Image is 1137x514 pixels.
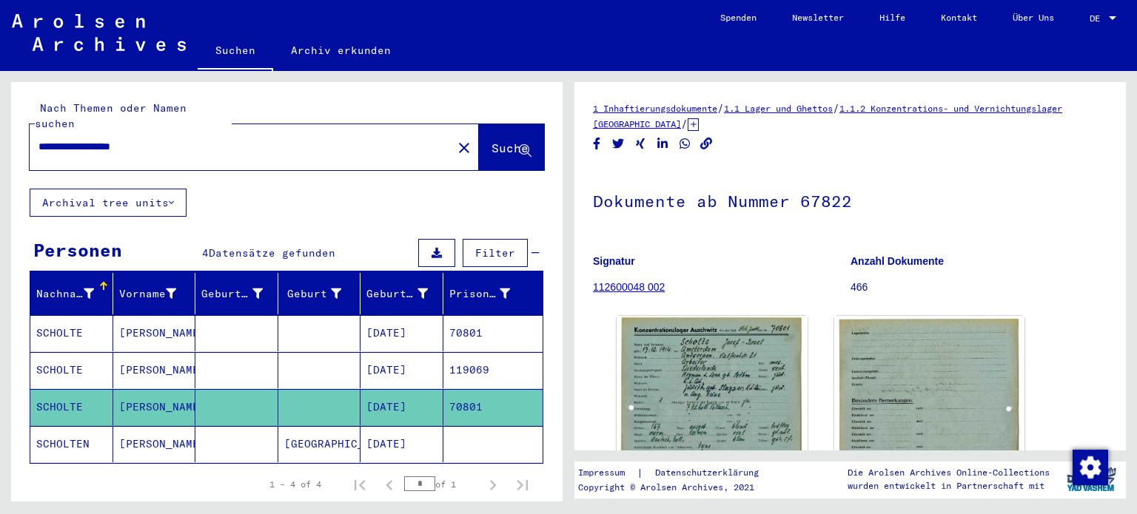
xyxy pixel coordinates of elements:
div: Vorname [119,282,195,305]
mat-cell: SCHOLTEN [30,426,113,462]
mat-header-cell: Nachname [30,273,113,314]
p: wurden entwickelt in Partnerschaft mit [848,479,1050,493]
a: 1 Inhaftierungsdokumente [593,103,717,114]
mat-header-cell: Geburtsname [195,273,278,314]
button: Share on Xing [633,135,648,153]
mat-cell: SCHOLTE [30,352,113,388]
button: Share on WhatsApp [677,135,693,153]
span: Filter [475,246,515,260]
span: DE [1090,13,1106,24]
mat-cell: [DATE] [360,389,443,425]
h1: Dokumente ab Nummer 67822 [593,167,1107,232]
b: Anzahl Dokumente [851,255,944,267]
button: Last page [508,470,537,499]
mat-header-cell: Prisoner # [443,273,543,314]
mat-header-cell: Vorname [113,273,196,314]
button: Share on LinkedIn [655,135,671,153]
div: Nachname [36,286,94,302]
mat-cell: 70801 [443,389,543,425]
mat-cell: SCHOLTE [30,315,113,351]
a: Impressum [578,465,637,481]
span: / [717,101,724,115]
span: / [681,117,688,130]
div: Geburt‏ [284,282,360,305]
button: Share on Twitter [611,135,626,153]
mat-cell: 119069 [443,352,543,388]
div: Geburt‏ [284,286,342,302]
img: Zustimmung ändern [1073,450,1108,485]
mat-cell: [PERSON_NAME] [113,352,196,388]
button: First page [345,470,375,499]
mat-cell: [GEOGRAPHIC_DATA] [278,426,361,462]
button: Share on Facebook [589,135,605,153]
button: Next page [478,470,508,499]
span: Suche [492,141,529,155]
a: Datenschutzerklärung [643,465,777,481]
mat-cell: [DATE] [360,352,443,388]
p: Die Arolsen Archives Online-Collections [848,466,1050,479]
p: 466 [851,280,1107,295]
mat-cell: SCHOLTE [30,389,113,425]
button: Previous page [375,470,404,499]
img: yv_logo.png [1064,461,1119,498]
mat-cell: [PERSON_NAME] [113,389,196,425]
mat-icon: close [455,139,473,157]
div: Nachname [36,282,113,305]
div: Vorname [119,286,177,302]
div: Geburtsdatum [366,282,446,305]
div: 1 – 4 of 4 [269,478,321,491]
a: Suchen [198,33,273,71]
div: Geburtsname [201,286,263,302]
mat-label: Nach Themen oder Namen suchen [35,101,187,130]
mat-cell: [PERSON_NAME] [113,315,196,351]
button: Archival tree units [30,189,187,217]
span: 4 [202,246,209,260]
div: of 1 [404,477,478,491]
mat-header-cell: Geburt‏ [278,273,361,314]
mat-header-cell: Geburtsdatum [360,273,443,314]
a: 112600048 002 [593,281,665,293]
div: Geburtsname [201,282,281,305]
b: Signatur [593,255,635,267]
p: Copyright © Arolsen Archives, 2021 [578,481,777,494]
button: Clear [449,132,479,162]
a: Archiv erkunden [273,33,409,68]
button: Copy link [699,135,714,153]
span: Datensätze gefunden [209,246,335,260]
a: 1.1 Lager und Ghettos [724,103,833,114]
mat-cell: [PERSON_NAME] [113,426,196,462]
div: | [578,465,777,481]
div: Prisoner # [449,286,511,302]
mat-cell: [DATE] [360,315,443,351]
img: Arolsen_neg.svg [12,14,186,51]
button: Suche [479,124,544,170]
div: Prisoner # [449,282,529,305]
mat-cell: 70801 [443,315,543,351]
button: Filter [463,239,528,267]
mat-cell: [DATE] [360,426,443,462]
div: Geburtsdatum [366,286,428,302]
div: Personen [33,237,122,263]
span: / [833,101,839,115]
